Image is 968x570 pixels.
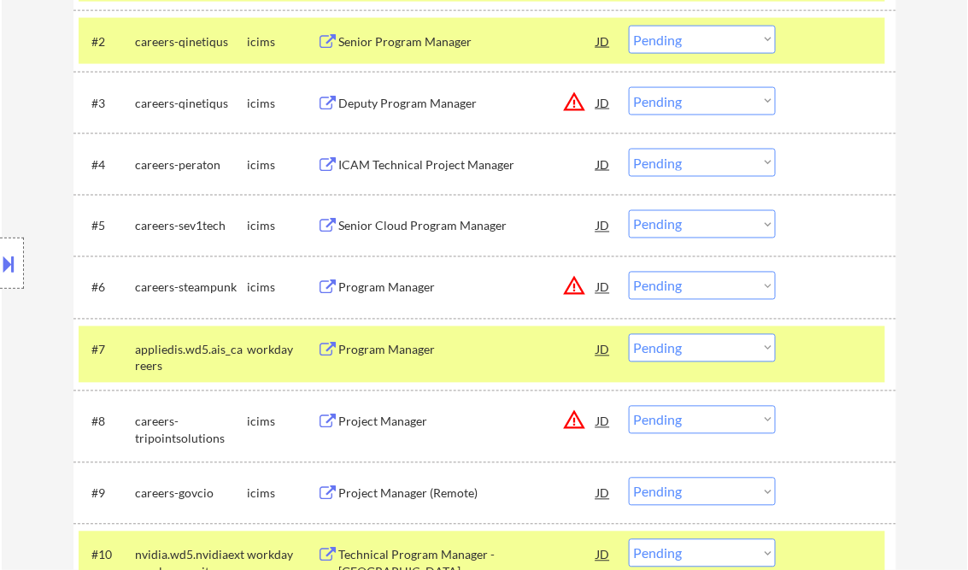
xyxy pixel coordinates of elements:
div: careers-qinetiqus [136,95,248,112]
div: Senior Program Manager [339,33,597,50]
div: careers-govcio [136,485,248,502]
div: JD [595,149,613,179]
div: icims [248,485,318,502]
div: #2 [92,33,122,50]
div: JD [595,272,613,303]
div: #9 [92,485,122,502]
div: JD [595,539,613,570]
div: #10 [92,547,122,564]
div: JD [595,334,613,365]
div: JD [595,478,613,508]
div: icims [248,95,318,112]
div: careers-qinetiqus [136,33,248,50]
div: Senior Cloud Program Manager [339,218,597,235]
div: Program Manager [339,279,597,297]
div: careers-tripointsolutions [136,414,248,447]
div: Program Manager [339,342,597,359]
div: Project Manager [339,414,597,431]
div: JD [595,210,613,241]
button: warning_amber [563,274,587,298]
button: warning_amber [563,408,587,432]
div: ICAM Technical Project Manager [339,156,597,173]
div: #3 [92,95,122,112]
div: Deputy Program Manager [339,95,597,112]
button: warning_amber [563,90,587,114]
div: JD [595,26,613,56]
div: Project Manager (Remote) [339,485,597,502]
div: icims [248,33,318,50]
div: JD [595,406,613,437]
div: JD [595,87,613,118]
div: workday [248,547,318,564]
